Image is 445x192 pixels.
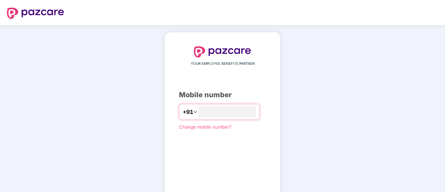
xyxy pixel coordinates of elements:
[179,124,232,130] a: Change mobile number?
[183,108,193,116] span: +91
[7,8,64,19] img: logo
[191,61,255,67] span: YOUR EMPLOYEE BENEFITS PARTNER
[193,110,197,114] span: down
[179,90,266,100] div: Mobile number
[194,46,251,57] img: logo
